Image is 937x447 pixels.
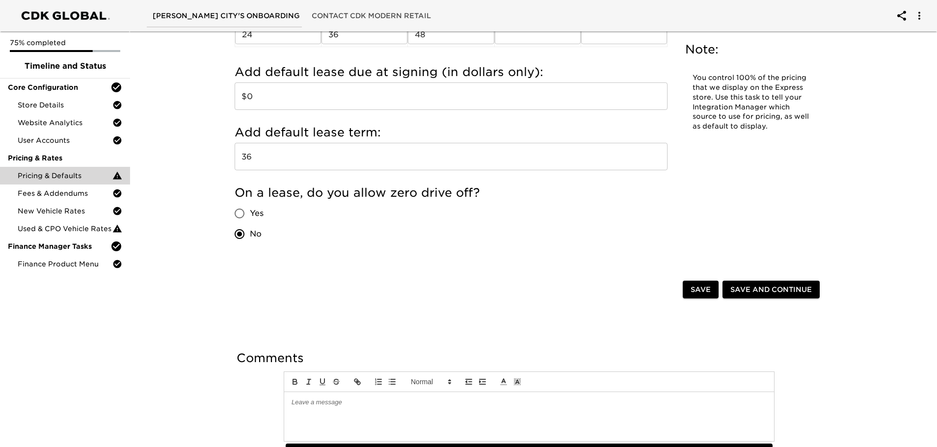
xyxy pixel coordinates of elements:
[312,10,431,22] span: Contact CDK Modern Retail
[723,281,820,299] button: Save and Continue
[18,188,112,198] span: Fees & Addendums
[18,171,112,181] span: Pricing & Defaults
[683,281,719,299] button: Save
[18,118,112,128] span: Website Analytics
[8,82,110,92] span: Core Configuration
[250,228,262,240] span: No
[237,350,822,366] h5: Comments
[730,284,812,296] span: Save and Continue
[18,206,112,216] span: New Vehicle Rates
[8,153,122,163] span: Pricing & Rates
[8,60,122,72] span: Timeline and Status
[691,284,711,296] span: Save
[235,82,668,110] input: Example: $3500
[10,38,120,48] p: 75% completed
[235,143,668,170] input: Example: 36 months
[235,185,668,201] h5: On a lease, do you allow zero drive off?
[18,259,112,269] span: Finance Product Menu
[908,4,931,27] button: account of current user
[235,125,668,140] h5: Add default lease term:
[235,64,668,80] h5: Add default lease due at signing (in dollars only):
[18,135,112,145] span: User Accounts
[685,42,818,57] h5: Note:
[890,4,913,27] button: account of current user
[8,241,110,251] span: Finance Manager Tasks
[18,100,112,110] span: Store Details
[250,208,264,219] span: Yes
[18,224,112,234] span: Used & CPO Vehicle Rates
[693,73,810,131] p: You control 100% of the pricing that we display on the Express store. Use this task to tell your ...
[153,10,300,22] span: [PERSON_NAME] City's Onboarding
